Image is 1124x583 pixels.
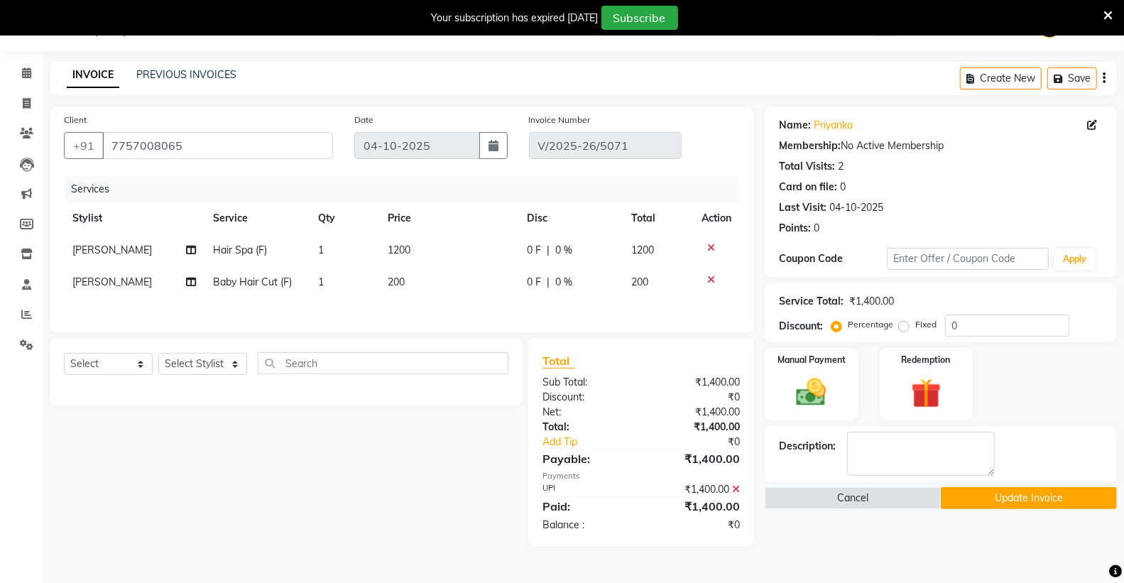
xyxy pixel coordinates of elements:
div: ₹1,400.00 [641,482,751,497]
div: Total Visits: [779,159,835,174]
a: INVOICE [67,62,119,88]
label: Client [64,114,87,126]
span: | [547,243,550,258]
div: Membership: [779,138,841,153]
button: Save [1047,67,1097,89]
div: ₹1,400.00 [641,375,751,390]
th: Stylist [64,202,204,234]
div: ₹1,400.00 [641,498,751,515]
img: _gift.svg [902,375,951,412]
div: Your subscription has expired [DATE] [432,11,599,26]
div: Points: [779,221,811,236]
a: Add Tip [532,435,659,449]
span: 0 F [527,243,541,258]
input: Search by Name/Mobile/Email/Code [102,132,333,159]
button: Cancel [765,487,941,509]
div: Last Visit: [779,200,826,215]
div: Paid: [532,498,641,515]
div: 04-10-2025 [829,200,883,215]
div: ₹0 [641,390,751,405]
button: Subscribe [601,6,678,30]
div: ₹1,400.00 [641,450,751,467]
label: Fixed [915,318,937,331]
span: [PERSON_NAME] [72,244,152,256]
span: 200 [631,276,648,288]
span: 0 % [555,243,572,258]
a: PREVIOUS INVOICES [136,68,236,81]
button: Create New [960,67,1042,89]
div: Total: [532,420,641,435]
th: Service [204,202,310,234]
label: Percentage [848,318,893,331]
span: 1 [318,276,324,288]
div: Balance : [532,518,641,533]
div: ₹0 [660,435,751,449]
div: ₹0 [641,518,751,533]
div: Description: [779,439,836,454]
div: 2 [838,159,844,174]
div: Payments [542,470,740,482]
span: | [547,275,550,290]
label: Redemption [902,354,951,366]
div: Name: [779,118,811,133]
th: Price [379,202,518,234]
div: Coupon Code [779,251,887,266]
div: 0 [814,221,819,236]
div: UPI [532,482,641,497]
div: ₹1,400.00 [641,405,751,420]
div: Discount: [532,390,641,405]
div: ₹1,400.00 [849,294,894,309]
div: ₹1,400.00 [641,420,751,435]
span: 0 F [527,275,541,290]
div: Sub Total: [532,375,641,390]
th: Action [693,202,740,234]
input: Enter Offer / Coupon Code [887,248,1049,270]
label: Date [354,114,373,126]
div: Net: [532,405,641,420]
button: Apply [1054,249,1095,270]
span: 0 % [555,275,572,290]
th: Disc [518,202,623,234]
span: Baby Hair Cut (F) [213,276,292,288]
div: Card on file: [779,180,837,195]
label: Invoice Number [529,114,591,126]
label: Manual Payment [777,354,846,366]
th: Total [623,202,693,234]
span: 1 [318,244,324,256]
img: _cash.svg [787,375,836,410]
div: Payable: [532,450,641,467]
span: 1200 [631,244,654,256]
span: 1200 [388,244,410,256]
span: Total [542,354,575,369]
div: Service Total: [779,294,844,309]
span: 200 [388,276,405,288]
div: 0 [840,180,846,195]
th: Qty [310,202,379,234]
div: Services [65,176,751,202]
input: Search [258,352,508,374]
span: Hair Spa (F) [213,244,267,256]
div: No Active Membership [779,138,1103,153]
button: +91 [64,132,104,159]
a: Priyanka [814,118,853,133]
button: Update Invoice [941,487,1117,509]
span: [PERSON_NAME] [72,276,152,288]
div: Discount: [779,319,823,334]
